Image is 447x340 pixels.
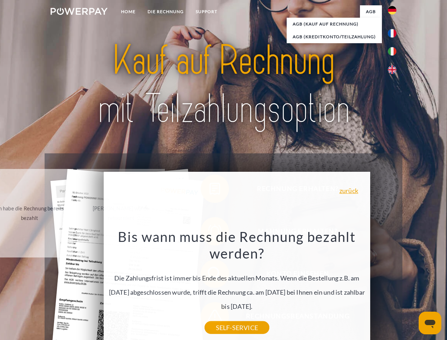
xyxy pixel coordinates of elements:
img: fr [388,29,396,38]
a: Home [115,5,142,18]
div: [PERSON_NAME] wurde retourniert [81,204,161,223]
h3: Bis wann muss die Rechnung bezahlt werden? [108,228,366,262]
a: SELF-SERVICE [205,321,269,334]
div: Die Zahlungsfrist ist immer bis Ende des aktuellen Monats. Wenn die Bestellung z.B. am [DATE] abg... [108,228,366,328]
img: title-powerpay_de.svg [68,34,379,136]
a: DIE RECHNUNG [142,5,190,18]
img: de [388,6,396,15]
img: en [388,66,396,74]
a: AGB (Kreditkonto/Teilzahlung) [287,30,382,43]
a: agb [360,5,382,18]
img: it [388,47,396,56]
a: zurück [339,187,358,194]
img: logo-powerpay-white.svg [51,8,108,15]
iframe: Schaltfläche zum Öffnen des Messaging-Fensters [419,312,441,334]
a: AGB (Kauf auf Rechnung) [287,18,382,30]
a: SUPPORT [190,5,223,18]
